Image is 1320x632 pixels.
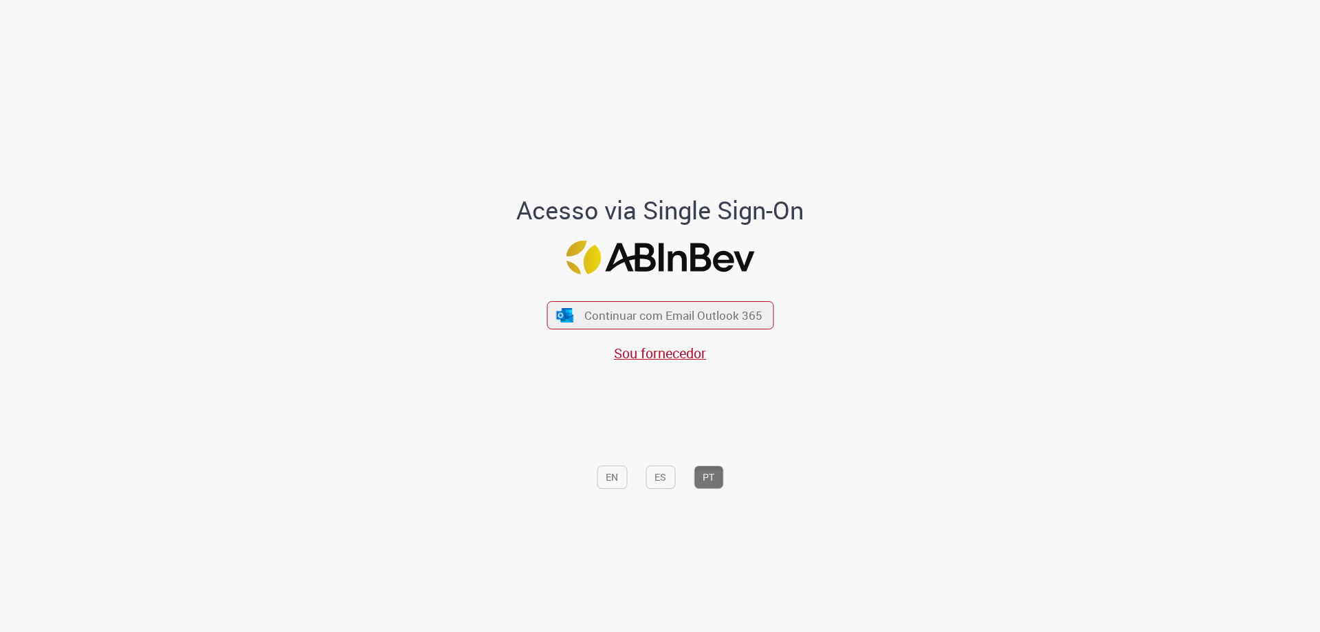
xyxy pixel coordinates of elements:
img: Logo ABInBev [566,241,754,274]
button: PT [694,466,723,489]
button: ícone Azure/Microsoft 360 Continuar com Email Outlook 365 [547,301,773,329]
span: Continuar com Email Outlook 365 [584,307,762,323]
h1: Acesso via Single Sign-On [470,197,851,224]
button: ES [646,466,675,489]
a: Sou fornecedor [614,344,706,362]
button: EN [597,466,627,489]
img: ícone Azure/Microsoft 360 [555,308,575,323]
